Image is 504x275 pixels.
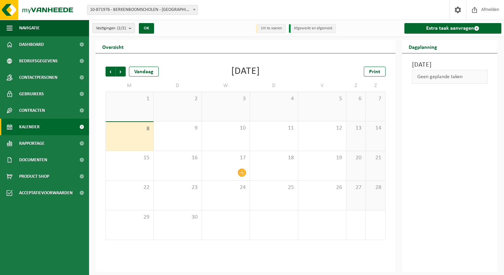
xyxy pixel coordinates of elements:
div: Vandaag [129,67,159,76]
span: Acceptatievoorwaarden [19,185,73,201]
span: Gebruikers [19,86,44,102]
span: Rapportage [19,135,45,152]
span: Contactpersonen [19,69,57,86]
td: M [106,80,154,92]
span: 6 [350,95,362,103]
span: 21 [369,154,382,162]
span: Kalender [19,119,40,135]
span: 24 [205,184,246,191]
h2: Overzicht [96,40,130,53]
span: 17 [205,154,246,162]
span: 9 [157,125,198,132]
span: 20 [350,154,362,162]
span: Navigatie [19,20,40,36]
span: 18 [253,154,295,162]
span: 10-871976 - BERKENBOOMSCHOLEN - SINT-NIKLAAS [87,5,198,15]
td: Z [366,80,385,92]
div: Geen geplande taken [412,70,488,84]
td: V [298,80,346,92]
span: 11 [253,125,295,132]
a: Extra taak aanvragen [404,23,502,34]
span: 10 [205,125,246,132]
span: Vestigingen [96,23,126,33]
span: 28 [369,184,382,191]
h3: [DATE] [412,60,488,70]
span: Vorige [106,67,115,76]
span: 27 [350,184,362,191]
span: 5 [301,95,343,103]
span: Contracten [19,102,45,119]
span: 25 [253,184,295,191]
button: Vestigingen(2/2) [92,23,135,33]
span: Print [369,69,380,75]
span: Product Shop [19,168,49,185]
iframe: chat widget [3,260,110,275]
span: 10-871976 - BERKENBOOMSCHOLEN - SINT-NIKLAAS [87,5,198,15]
span: 30 [157,214,198,221]
td: W [202,80,250,92]
span: Volgende [116,67,126,76]
span: 1 [109,95,150,103]
a: Print [364,67,386,76]
span: 29 [109,214,150,221]
span: Dashboard [19,36,44,53]
span: 22 [109,184,150,191]
li: Afgewerkt en afgemeld [289,24,336,33]
h2: Dagplanning [402,40,444,53]
td: D [250,80,298,92]
span: 26 [301,184,343,191]
span: 14 [369,125,382,132]
span: 3 [205,95,246,103]
li: Uit te voeren [256,24,286,33]
div: [DATE] [231,67,260,76]
span: 8 [109,125,150,133]
span: 19 [301,154,343,162]
span: 12 [301,125,343,132]
span: 2 [157,95,198,103]
td: D [154,80,202,92]
span: 7 [369,95,382,103]
td: Z [346,80,366,92]
button: OK [139,23,154,34]
span: 23 [157,184,198,191]
count: (2/2) [117,26,126,30]
span: 4 [253,95,295,103]
span: Documenten [19,152,47,168]
span: Bedrijfsgegevens [19,53,58,69]
span: 15 [109,154,150,162]
span: 13 [350,125,362,132]
span: 16 [157,154,198,162]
